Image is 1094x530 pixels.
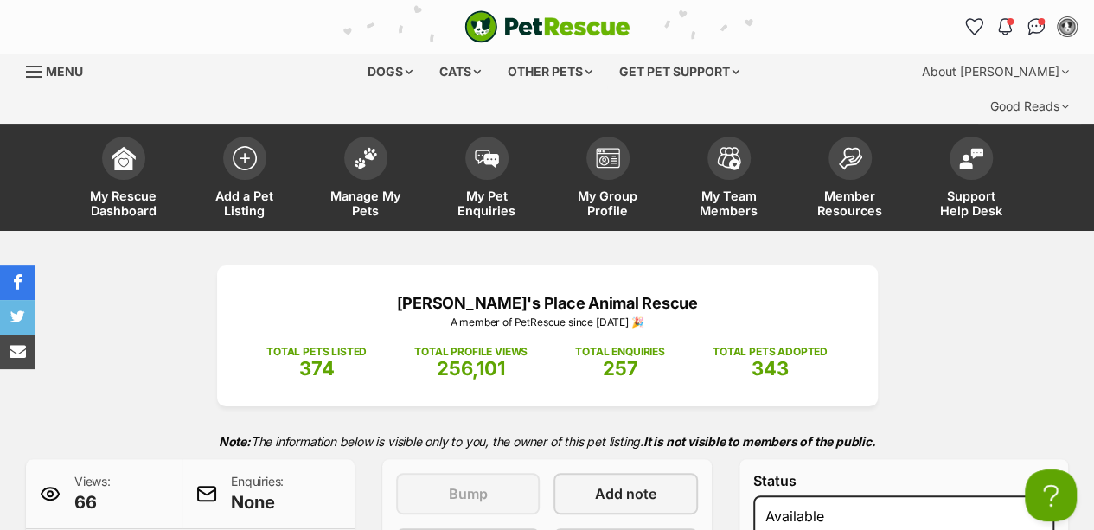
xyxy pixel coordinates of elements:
div: Dogs [355,54,425,89]
img: dashboard-icon-eb2f2d2d3e046f16d808141f083e7271f6b2e854fb5c12c21221c1fb7104beca.svg [112,146,136,170]
img: team-members-icon-5396bd8760b3fe7c0b43da4ab00e1e3bb1a5d9ba89233759b79545d2d3fc5d0d.svg [717,147,741,169]
span: Bump [449,483,488,504]
span: My Team Members [690,188,768,218]
p: The information below is visible only to you, the owner of this pet listing. [26,424,1068,459]
span: Add a Pet Listing [206,188,284,218]
img: help-desk-icon-fdf02630f3aa405de69fd3d07c3f3aa587a6932b1a1747fa1d2bba05be0121f9.svg [959,148,983,169]
a: My Group Profile [547,128,669,231]
label: Status [753,473,1054,488]
span: Menu [46,64,83,79]
p: Views: [74,473,111,514]
iframe: Help Scout Beacon - Open [1025,469,1077,521]
img: group-profile-icon-3fa3cf56718a62981997c0bc7e787c4b2cf8bcc04b72c1350f741eb67cf2f40e.svg [596,148,620,169]
span: 343 [752,357,789,380]
span: My Pet Enquiries [448,188,526,218]
button: Notifications [991,13,1019,41]
a: Add note [553,473,697,514]
span: Manage My Pets [327,188,405,218]
img: member-resources-icon-8e73f808a243e03378d46382f2149f9095a855e16c252ad45f914b54edf8863c.svg [838,147,862,170]
strong: Note: [219,434,251,449]
img: Michelle ROGERS profile pic [1059,18,1076,35]
p: TOTAL PETS ADOPTED [713,344,828,360]
img: logo-cat-932fe2b9b8326f06289b0f2fb663e598f794de774fb13d1741a6617ecf9a85b4.svg [464,10,630,43]
p: TOTAL ENQUIRIES [575,344,664,360]
div: Get pet support [607,54,752,89]
div: Other pets [496,54,605,89]
a: My Pet Enquiries [426,128,547,231]
img: add-pet-listing-icon-0afa8454b4691262ce3f59096e99ab1cd57d4a30225e0717b998d2c9b9846f56.svg [233,146,257,170]
button: My account [1053,13,1081,41]
span: Support Help Desk [932,188,1010,218]
a: Menu [26,54,95,86]
button: Bump [396,473,540,514]
a: PetRescue [464,10,630,43]
span: None [231,490,284,514]
div: Good Reads [978,89,1081,124]
img: manage-my-pets-icon-02211641906a0b7f246fdf0571729dbe1e7629f14944591b6c1af311fb30b64b.svg [354,147,378,169]
a: Manage My Pets [305,128,426,231]
span: Add note [595,483,656,504]
a: My Rescue Dashboard [63,128,184,231]
span: Member Resources [811,188,889,218]
div: About [PERSON_NAME] [910,54,1081,89]
span: 374 [299,357,335,380]
p: [PERSON_NAME]'s Place Animal Rescue [243,291,852,315]
p: TOTAL PETS LISTED [266,344,367,360]
p: Enquiries: [231,473,284,514]
img: pet-enquiries-icon-7e3ad2cf08bfb03b45e93fb7055b45f3efa6380592205ae92323e6603595dc1f.svg [475,150,499,169]
p: TOTAL PROFILE VIEWS [414,344,528,360]
p: A member of PetRescue since [DATE] 🎉 [243,315,852,330]
a: My Team Members [669,128,790,231]
a: Add a Pet Listing [184,128,305,231]
ul: Account quick links [960,13,1081,41]
span: 66 [74,490,111,514]
strong: It is not visible to members of the public. [643,434,876,449]
span: 256,101 [437,357,505,380]
div: Cats [427,54,493,89]
span: My Group Profile [569,188,647,218]
img: chat-41dd97257d64d25036548639549fe6c8038ab92f7586957e7f3b1b290dea8141.svg [1027,18,1046,35]
a: Support Help Desk [911,128,1032,231]
img: notifications-46538b983faf8c2785f20acdc204bb7945ddae34d4c08c2a6579f10ce5e182be.svg [998,18,1012,35]
a: Favourites [960,13,988,41]
span: My Rescue Dashboard [85,188,163,218]
a: Conversations [1022,13,1050,41]
span: 257 [603,357,638,380]
a: Member Resources [790,128,911,231]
